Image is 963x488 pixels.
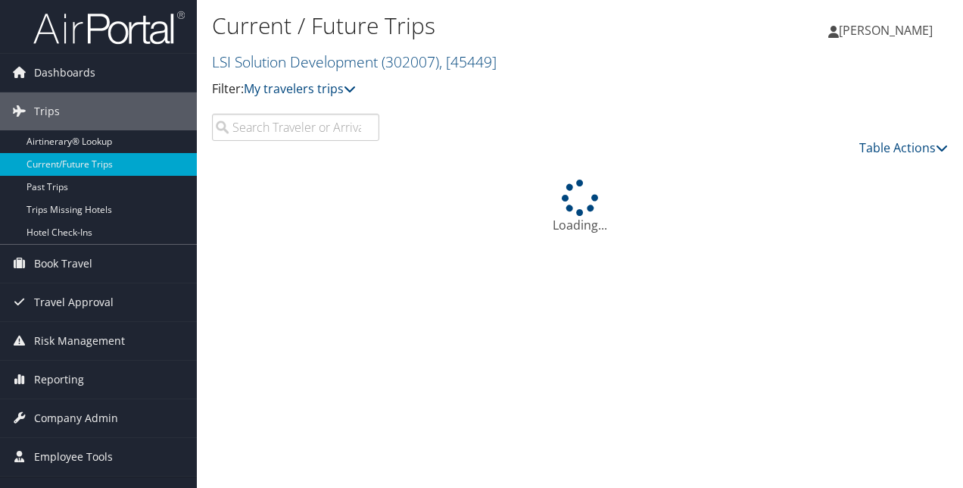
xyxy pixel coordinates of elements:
span: Travel Approval [34,283,114,321]
img: airportal-logo.png [33,10,185,45]
div: Loading... [212,180,948,234]
span: ( 302007 ) [382,52,439,72]
span: , [ 45449 ] [439,52,497,72]
input: Search Traveler or Arrival City [212,114,379,141]
span: Book Travel [34,245,92,283]
span: Dashboards [34,54,95,92]
span: Risk Management [34,322,125,360]
span: Employee Tools [34,438,113,476]
span: Company Admin [34,399,118,437]
h1: Current / Future Trips [212,10,703,42]
a: Table Actions [859,139,948,156]
a: [PERSON_NAME] [828,8,948,53]
span: Reporting [34,361,84,399]
a: My travelers trips [244,80,356,97]
p: Filter: [212,80,703,99]
span: [PERSON_NAME] [839,22,933,39]
span: Trips [34,92,60,130]
a: LSI Solution Development [212,52,497,72]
